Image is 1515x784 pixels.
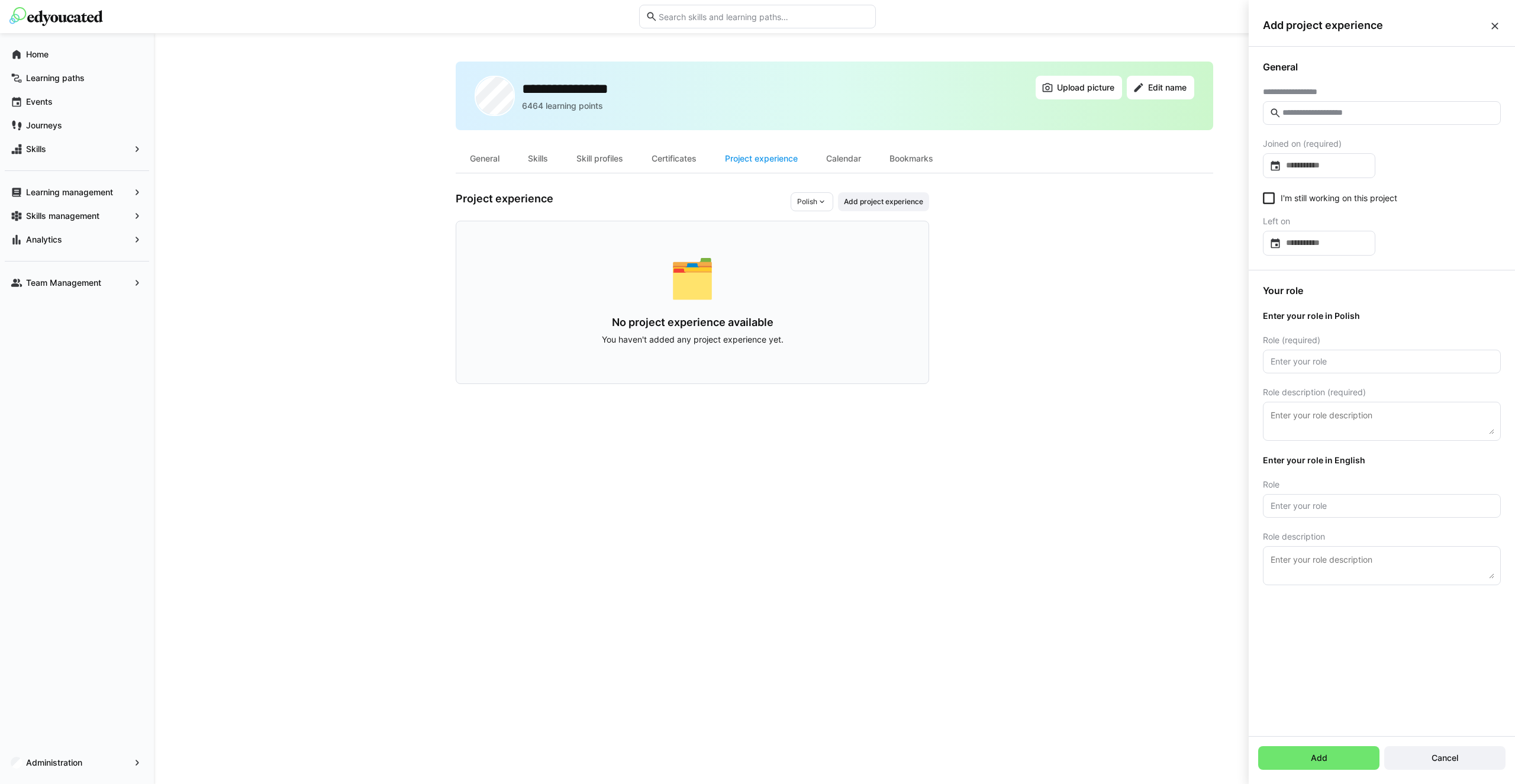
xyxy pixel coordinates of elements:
[1263,217,1290,226] span: Left on
[1055,82,1116,93] span: Upload picture
[1384,746,1506,770] button: Cancel
[1127,76,1194,99] button: Edit name
[1263,19,1489,32] span: Add project experience
[494,316,891,329] h3: No project experience available
[522,100,603,112] p: 6464 learning points
[1263,388,1366,397] span: Role description (required)
[797,197,817,207] span: Polish
[562,144,637,173] div: Skill profiles
[1263,311,1501,321] span: Enter your role in Polish
[637,144,711,173] div: Certificates
[1269,501,1494,511] input: Enter your role
[843,197,924,207] span: Add project experience
[657,11,869,22] input: Search skills and learning paths…
[1263,532,1325,541] span: Role description
[1263,455,1501,466] span: Enter your role in English
[1263,139,1342,149] span: Joined on (required)
[1309,752,1329,764] span: Add
[875,144,947,173] div: Bookmarks
[1263,61,1501,73] span: General
[1263,192,1397,204] eds-checkbox: I'm still working on this project
[1146,82,1188,93] span: Edit name
[456,144,514,173] div: General
[456,192,791,211] h3: Project experience
[838,192,929,211] button: Add project experience
[1263,285,1501,296] span: Your role
[514,144,562,173] div: Skills
[711,144,812,173] div: Project experience
[1269,356,1494,367] input: Enter your role
[1263,335,1320,345] span: Role (required)
[1263,480,1279,489] span: Role
[1430,752,1460,764] span: Cancel
[1036,76,1122,99] button: Upload picture
[1258,746,1379,770] button: Add
[494,259,891,297] div: 🗂️
[812,144,875,173] div: Calendar
[494,334,891,346] p: You haven't added any project experience yet.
